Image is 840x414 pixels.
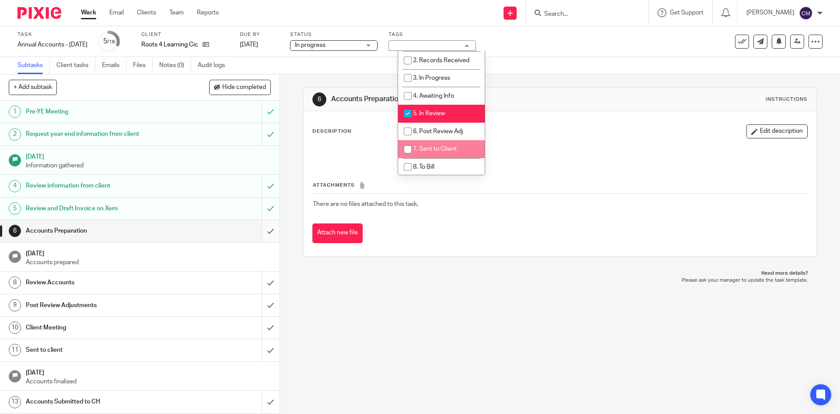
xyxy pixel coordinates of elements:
p: Roots 4 Learning Cic [141,40,198,49]
a: Email [109,8,124,17]
h1: Sent to client [26,343,177,357]
a: Work [81,8,96,17]
h1: Accounts Preparation [26,224,177,237]
span: 4. Awaiting Info [413,93,454,99]
div: 11 [9,344,21,356]
span: 6. Post Review Adj [413,128,463,134]
button: Edit description [746,124,808,138]
div: 4 [9,180,21,192]
a: Clients [137,8,156,17]
p: [PERSON_NAME] [746,8,794,17]
a: Reports [197,8,219,17]
span: Hide completed [222,84,266,91]
h1: Review information from client [26,179,177,192]
h1: [DATE] [26,247,271,258]
span: 8. To Bill [413,164,434,170]
a: Client tasks [56,57,95,74]
a: Emails [102,57,126,74]
h1: Review Accounts [26,276,177,289]
div: 5 [9,202,21,215]
label: Client [141,31,229,38]
img: Pixie [17,7,61,19]
span: Get Support [670,10,703,16]
label: Status [290,31,378,38]
h1: Pre-YE Meeting [26,105,177,118]
div: 9 [9,299,21,311]
h1: Post Review Adjustments [26,299,177,312]
a: Subtasks [17,57,50,74]
p: Description [312,128,351,135]
button: Attach new file [312,223,363,243]
a: Team [169,8,184,17]
span: There are no files attached to this task. [313,201,418,207]
div: 10 [9,322,21,334]
p: Accounts finalised [26,377,271,386]
label: Task [17,31,87,38]
div: 1 [9,106,21,118]
h1: [DATE] [26,150,271,161]
span: In progress [295,42,325,48]
button: + Add subtask [9,80,57,95]
div: Instructions [766,96,808,103]
p: Information gathered [26,161,271,170]
span: 7. Sent to Client [413,146,457,152]
div: 13 [9,396,21,408]
label: Due by [240,31,279,38]
div: 6 [312,92,326,106]
span: 5. In Review [413,110,445,117]
span: Attachments [313,183,355,188]
h1: Client Meeting [26,321,177,334]
a: Audit logs [198,57,231,74]
span: 3. In Progress [413,75,450,81]
img: svg%3E [799,6,813,20]
button: Hide completed [209,80,271,95]
label: Tags [388,31,476,38]
h1: Request year end information from client [26,127,177,141]
div: 6 [9,225,21,237]
a: Notes (0) [159,57,191,74]
span: [DATE] [240,42,258,48]
h1: Accounts Preparation [331,95,579,104]
h1: [DATE] [26,366,271,377]
p: Please ask your manager to update the task template. [312,277,808,284]
div: Annual Accounts - [DATE] [17,40,87,49]
a: Files [133,57,153,74]
p: Accounts prepared [26,258,271,267]
span: 2. Records Received [413,57,469,64]
div: Annual Accounts - May 2025 [17,40,87,49]
p: Need more details? [312,270,808,277]
div: 2 [9,128,21,141]
h1: Review and Draft Invoice on Xero [26,202,177,215]
input: Search [543,11,622,18]
div: 5 [103,36,115,46]
h1: Accounts Submitted to CH [26,395,177,408]
div: 8 [9,276,21,289]
small: /16 [107,39,115,44]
